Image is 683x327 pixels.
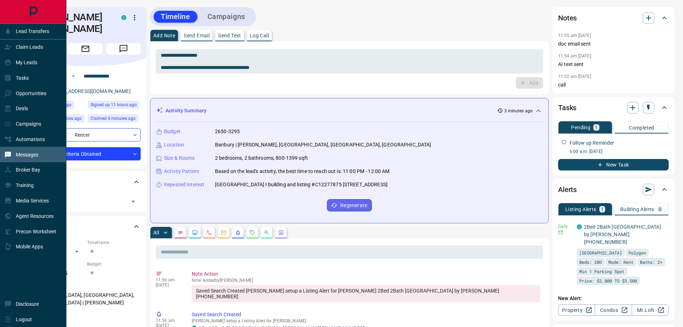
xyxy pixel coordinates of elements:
p: Pending [571,125,590,130]
p: Note Added by [PERSON_NAME] [192,278,540,283]
div: Tags [30,173,141,191]
p: 11:56 am [156,277,181,282]
p: Based on the lead's activity, the best time to reach out is: 11:00 PM - 12:00 AM [215,168,390,175]
p: Areas Searched: [30,283,141,289]
a: [EMAIL_ADDRESS][DOMAIN_NAME] [50,88,131,94]
p: 11:54 am [DATE] [558,53,591,59]
div: Criteria [30,218,141,235]
p: Budget [164,128,181,135]
p: Add Note [153,33,175,38]
span: Signed up 11 hours ago [90,101,137,108]
span: Email [68,43,103,55]
p: Completed [629,125,654,130]
p: 11:56 am [156,318,181,323]
p: Saved Search Created [192,311,540,318]
span: Baths: 2+ [640,258,663,266]
p: Follow up Reminder [570,139,614,147]
p: Note Action [192,270,540,278]
span: Polygon [628,249,646,256]
button: Timeline [154,11,197,23]
div: Mon Aug 18 2025 [88,101,141,111]
a: Property [558,304,595,316]
div: Activity Summary3 minutes ago [156,104,543,117]
p: Activity Pattern [164,168,199,175]
svg: Lead Browsing Activity [192,230,198,235]
p: [PERSON_NAME] setup a Listing Alert for [PERSON_NAME] [192,318,540,323]
p: 3 minutes ago [504,108,533,114]
div: Tasks [558,99,669,116]
p: 1 [601,207,604,212]
p: [GEOGRAPHIC_DATA] Ⅰ building and listing #C12277875 [STREET_ADDRESS] [215,181,388,188]
svg: Opportunities [264,230,270,235]
p: 6:00 a.m. [DATE] [570,148,669,155]
p: 2650-3295 [215,128,240,135]
div: condos.ca [577,224,582,229]
h2: Notes [558,12,577,24]
p: Send Text [218,33,241,38]
p: Repeated Interest [164,181,204,188]
span: Beds: 2BD [579,258,602,266]
button: Campaigns [200,11,252,23]
div: Renter [30,128,141,141]
p: Budget: [87,261,141,267]
p: Timeframe: [87,239,141,246]
div: Mon Aug 18 2025 [88,115,141,125]
button: Open [69,72,78,80]
div: Notes [558,9,669,27]
p: Building Alerts [620,207,654,212]
h2: Alerts [558,184,577,195]
div: Alerts [558,181,669,198]
p: doc email sent [558,40,669,48]
p: Location [164,141,184,149]
h2: Tasks [558,102,576,113]
a: 2Bed 2Bath [GEOGRAPHIC_DATA] by [PERSON_NAME] [PHONE_NUMBER] [584,224,661,245]
span: Mode: Rent [608,258,633,266]
a: Condos [595,304,632,316]
p: Daily [558,223,572,230]
svg: Agent Actions [278,230,284,235]
p: 11:52 am [DATE] [558,74,591,79]
svg: Emails [221,230,226,235]
span: Message [106,43,141,55]
p: Listing Alerts [565,207,597,212]
p: Activity Summary [165,107,206,115]
button: Regenerate [327,199,372,211]
p: AI text sent [558,61,669,68]
svg: Email [558,230,563,235]
p: [DATE] [156,282,181,288]
svg: Listing Alerts [235,230,241,235]
button: New Task [558,159,669,170]
p: 0 [659,207,661,212]
p: Size & Rooms [164,154,195,162]
p: Banbury | [PERSON_NAME], [GEOGRAPHIC_DATA], [GEOGRAPHIC_DATA], [GEOGRAPHIC_DATA] [215,141,431,149]
svg: Requests [249,230,255,235]
p: [GEOGRAPHIC_DATA], [GEOGRAPHIC_DATA], [GEOGRAPHIC_DATA] | [PERSON_NAME] [30,289,141,309]
div: Criteria Obtained [30,147,141,160]
div: Saved Search Created [PERSON_NAME] setup a Listing Alert for [PERSON_NAME] 2Bed 2Bath [GEOGRAPHIC... [192,285,540,302]
p: All [153,230,159,235]
p: 2 bedrooms, 2 bathrooms, 800-1399 sqft [215,154,308,162]
p: Log Call [250,33,269,38]
span: [GEOGRAPHIC_DATA] [579,249,622,256]
p: Motivation: [30,312,141,319]
h1: [PERSON_NAME] [PERSON_NAME] [30,11,111,34]
a: Mr.Loft [632,304,669,316]
p: New Alert: [558,295,669,302]
div: condos.ca [121,15,126,20]
p: 11:55 am [DATE] [558,33,591,38]
button: Open [128,196,138,206]
p: Send Email [184,33,210,38]
svg: Notes [178,230,183,235]
span: Price: $2,800 TO $3,500 [579,277,637,284]
p: call [558,81,669,89]
span: Min 1 Parking Spot [579,268,624,275]
span: Claimed 4 minutes ago [90,115,136,122]
p: 1 [595,125,598,130]
svg: Calls [206,230,212,235]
